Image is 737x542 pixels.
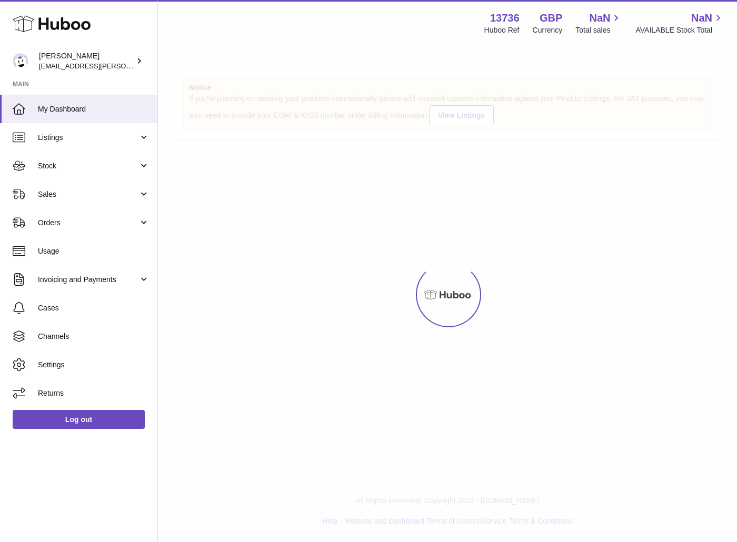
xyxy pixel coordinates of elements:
span: Orders [38,218,138,228]
span: Sales [38,189,138,199]
div: Huboo Ref [484,25,520,35]
div: [PERSON_NAME] [39,51,134,71]
span: Total sales [575,25,622,35]
div: Currency [533,25,563,35]
a: NaN Total sales [575,11,622,35]
a: NaN AVAILABLE Stock Total [635,11,724,35]
span: [EMAIL_ADDRESS][PERSON_NAME][DOMAIN_NAME] [39,62,211,70]
strong: 13736 [490,11,520,25]
span: NaN [691,11,712,25]
span: Channels [38,332,150,342]
img: horia@orea.uk [13,53,28,69]
span: NaN [589,11,610,25]
span: Returns [38,388,150,398]
span: My Dashboard [38,104,150,114]
span: Cases [38,303,150,313]
span: Usage [38,246,150,256]
span: Listings [38,133,138,143]
span: AVAILABLE Stock Total [635,25,724,35]
span: Stock [38,161,138,171]
strong: GBP [540,11,562,25]
span: Settings [38,360,150,370]
a: Log out [13,410,145,429]
span: Invoicing and Payments [38,275,138,285]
